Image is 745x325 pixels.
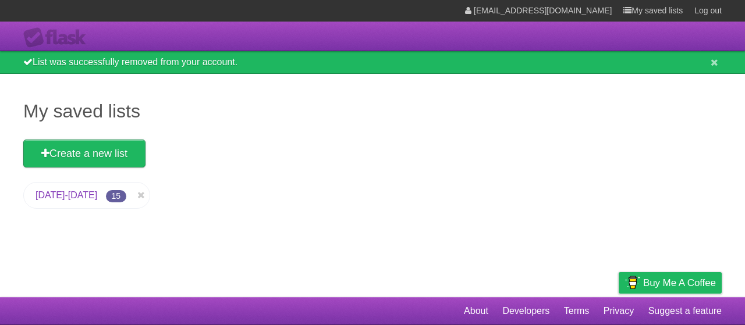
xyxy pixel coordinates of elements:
a: Create a new list [23,140,146,167]
a: Suggest a feature [648,300,722,322]
a: Privacy [604,300,634,322]
img: Buy me a coffee [625,273,640,292]
div: Flask [23,27,93,48]
span: 15 [106,190,127,202]
a: About [464,300,488,322]
h1: My saved lists [23,97,722,125]
a: Terms [564,300,590,322]
a: Buy me a coffee [619,272,722,294]
a: [DATE]-[DATE] [36,190,97,200]
span: Buy me a coffee [643,273,716,293]
a: Developers [502,300,549,322]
